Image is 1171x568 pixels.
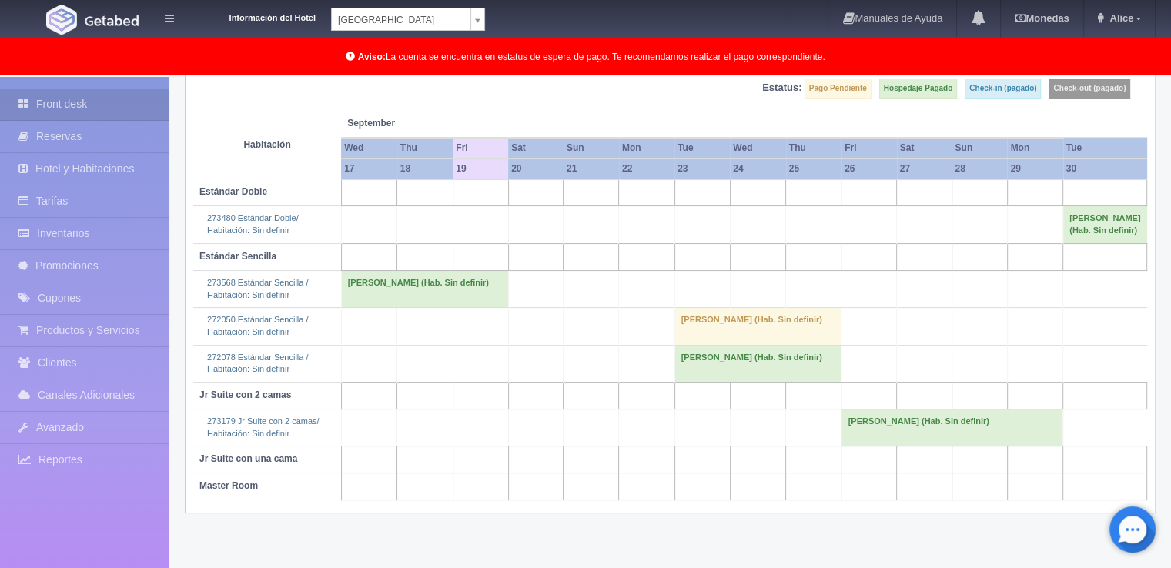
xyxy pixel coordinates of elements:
td: [PERSON_NAME] (Hab. Sin definir) [1063,206,1147,243]
b: Estándar Doble [199,186,267,197]
label: Check-out (pagado) [1049,79,1130,99]
a: 272050 Estándar Sencilla /Habitación: Sin definir [207,315,308,336]
th: 21 [564,159,619,179]
td: [PERSON_NAME] (Hab. Sin definir) [841,409,1063,446]
label: Pago Pendiente [805,79,872,99]
th: 20 [508,159,564,179]
a: 273480 Estándar Doble/Habitación: Sin definir [207,213,299,235]
b: Jr Suite con 2 camas [199,389,291,400]
th: 24 [730,159,785,179]
th: 28 [952,159,1007,179]
a: [GEOGRAPHIC_DATA] [331,8,485,31]
th: 23 [674,159,730,179]
th: Mon [619,138,674,159]
dt: Información del Hotel [192,8,316,25]
th: Wed [341,138,397,159]
th: Sat [897,138,952,159]
th: Sun [564,138,619,159]
td: [PERSON_NAME] (Hab. Sin definir) [341,270,508,307]
th: Thu [786,138,841,159]
th: Tue [1063,138,1147,159]
span: September [347,117,447,130]
b: Jr Suite con una cama [199,453,297,464]
th: 19 [453,159,508,179]
td: [PERSON_NAME] (Hab. Sin definir) [674,345,841,382]
label: Hospedaje Pagado [879,79,957,99]
th: Fri [453,138,508,159]
img: Getabed [46,5,77,35]
span: [GEOGRAPHIC_DATA] [338,8,464,32]
th: Sun [952,138,1007,159]
th: 27 [897,159,952,179]
label: Estatus: [762,81,801,95]
td: [PERSON_NAME] (Hab. Sin definir) [674,308,841,345]
th: 26 [841,159,897,179]
th: Wed [730,138,785,159]
a: 273179 Jr Suite con 2 camas/Habitación: Sin definir [207,416,320,438]
a: 273568 Estándar Sencilla /Habitación: Sin definir [207,278,308,299]
strong: Habitación [243,139,290,150]
th: 22 [619,159,674,179]
a: 272078 Estándar Sencilla /Habitación: Sin definir [207,352,308,374]
th: 30 [1063,159,1147,179]
th: Thu [397,138,453,159]
th: Mon [1007,138,1062,159]
th: 18 [397,159,453,179]
b: Estándar Sencilla [199,251,276,262]
b: Monedas [1015,12,1069,24]
th: 25 [786,159,841,179]
th: Tue [674,138,730,159]
th: Fri [841,138,897,159]
th: 17 [341,159,397,179]
th: Sat [508,138,564,159]
label: Check-in (pagado) [965,79,1041,99]
span: Alice [1106,12,1133,24]
b: Aviso: [358,52,386,62]
img: Getabed [85,15,139,26]
b: Master Room [199,480,258,491]
th: 29 [1007,159,1062,179]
